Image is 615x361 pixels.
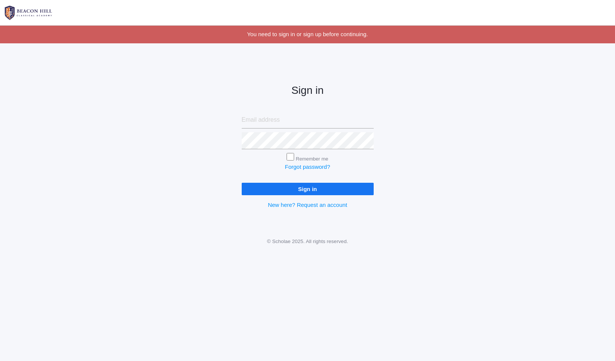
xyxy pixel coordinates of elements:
[242,183,374,195] input: Sign in
[242,85,374,96] h2: Sign in
[242,112,374,128] input: Email address
[268,202,347,208] a: New here? Request an account
[285,164,330,170] a: Forgot password?
[296,156,328,162] label: Remember me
